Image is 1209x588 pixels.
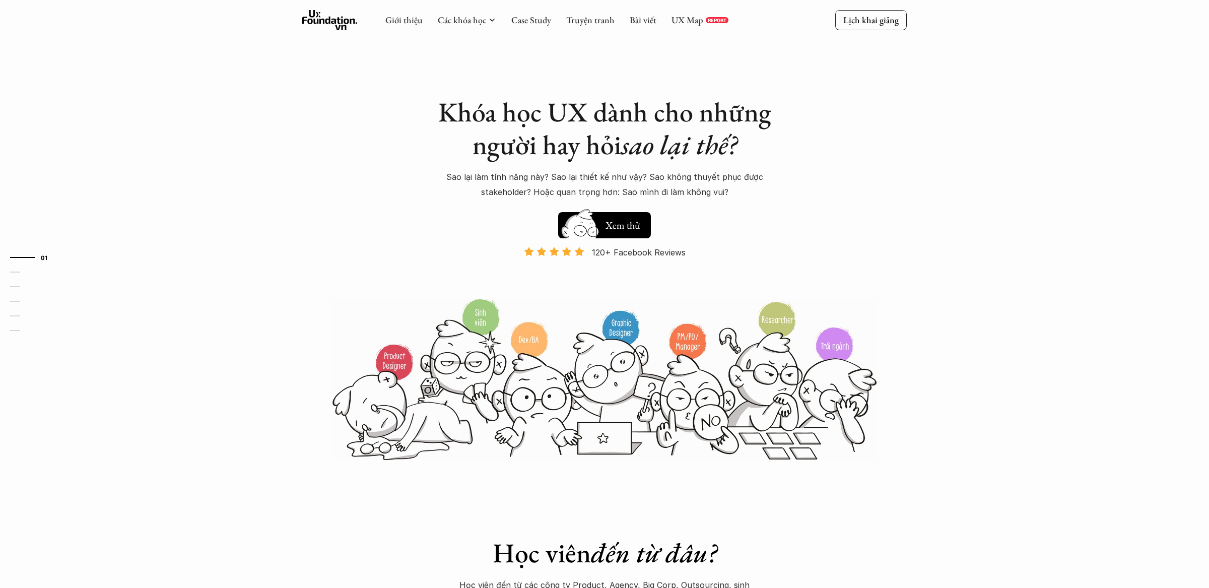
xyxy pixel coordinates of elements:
[835,10,907,30] a: Lịch khai giảng
[433,169,776,200] p: Sao lại làm tính năng này? Sao lại thiết kế như vậy? Sao không thuyết phục được stakeholder? Hoặc...
[843,14,899,26] p: Lịch khai giảng
[706,17,728,23] a: REPORT
[566,14,615,26] a: Truyện tranh
[671,14,703,26] a: UX Map
[428,537,781,569] h1: Học viên
[385,14,423,26] a: Giới thiệu
[606,218,640,232] h5: Xem thử
[630,14,656,26] a: Bài viết
[708,17,726,23] p: REPORT
[41,254,48,261] strong: 01
[515,246,694,297] a: 120+ Facebook Reviews
[558,207,651,238] a: Xem thử
[10,251,58,264] a: 01
[511,14,551,26] a: Case Study
[428,96,781,161] h1: Khóa học UX dành cho những người hay hỏi
[591,535,717,570] em: đến từ đâu?
[621,127,737,162] em: sao lại thế?
[438,14,486,26] a: Các khóa học
[592,245,686,260] p: 120+ Facebook Reviews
